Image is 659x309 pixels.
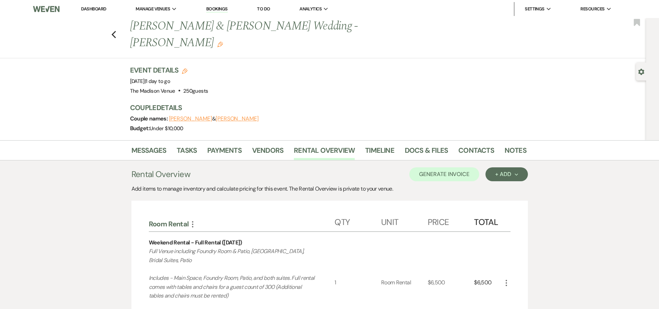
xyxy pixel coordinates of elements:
[169,115,259,122] span: &
[294,145,355,160] a: Rental Overview
[131,168,190,181] h3: Rental Overview
[130,103,520,112] h3: Couple Details
[130,65,208,75] h3: Event Details
[458,145,494,160] a: Contacts
[130,18,442,51] h1: [PERSON_NAME] & [PERSON_NAME] Wedding - [PERSON_NAME]
[638,68,644,75] button: Open lead details
[252,145,283,160] a: Vendors
[130,78,170,85] span: [DATE]
[207,145,242,160] a: Payments
[217,41,223,47] button: Edit
[216,116,259,122] button: [PERSON_NAME]
[299,6,322,12] span: Analytics
[381,210,428,231] div: Unit
[525,6,545,12] span: Settings
[150,125,183,132] span: Under $10,000
[206,6,228,12] a: Bookings
[428,210,474,231] div: Price
[33,2,59,16] img: Weven Logo
[495,172,518,177] div: + Add
[130,87,175,94] span: The Madison Venue
[365,145,394,160] a: Timeline
[505,145,527,160] a: Notes
[130,125,150,132] span: Budget:
[405,145,448,160] a: Docs & Files
[177,145,197,160] a: Tasks
[169,116,212,122] button: [PERSON_NAME]
[485,167,528,181] button: + Add
[145,78,170,85] span: |
[131,145,167,160] a: Messages
[131,185,528,193] div: Add items to manage inventory and calculate pricing for this event. The Rental Overview is privat...
[149,239,242,247] div: Weekend Rental - Full Rental ([DATE])
[149,219,335,228] div: Room Rental
[580,6,604,12] span: Resources
[136,6,170,12] span: Manage Venues
[257,6,270,12] a: To Do
[335,210,381,231] div: Qty
[81,6,106,12] a: Dashboard
[474,210,502,231] div: Total
[130,115,169,122] span: Couple names:
[409,167,479,181] button: Generate Invoice
[183,87,208,94] span: 250 guests
[146,78,170,85] span: 1 day to go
